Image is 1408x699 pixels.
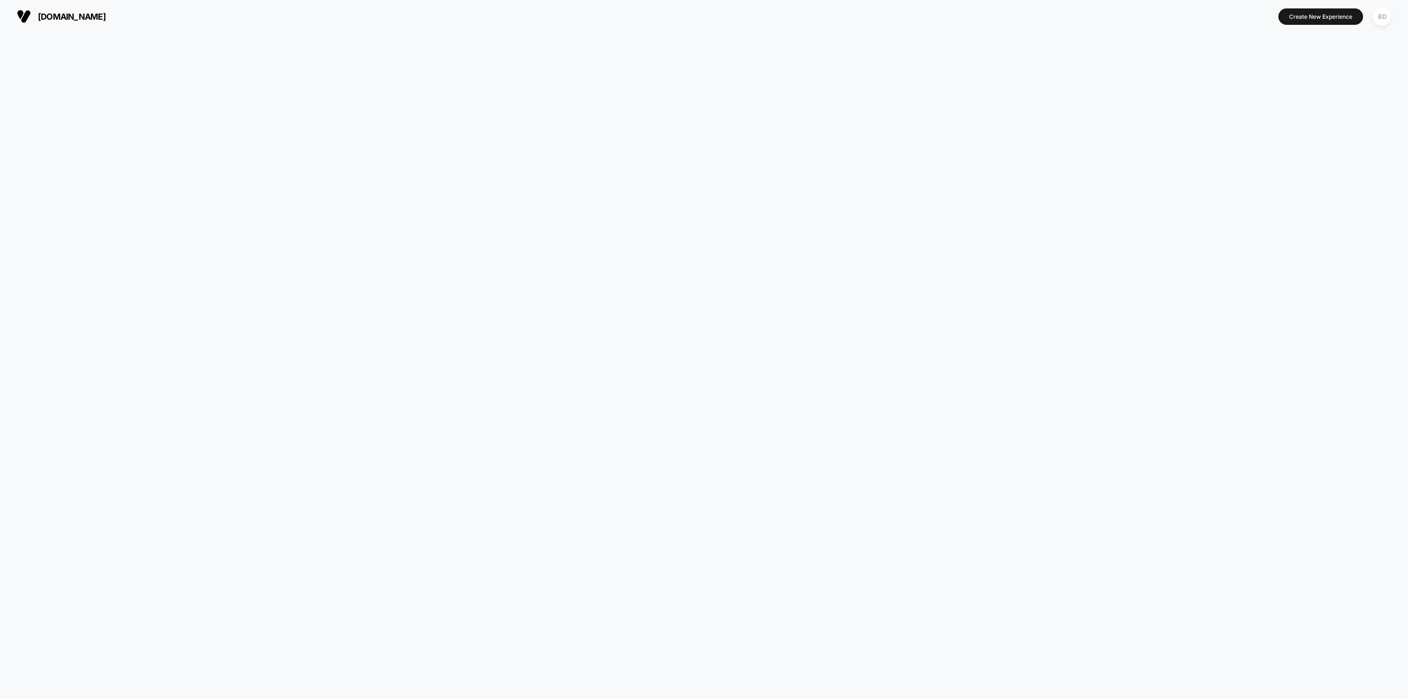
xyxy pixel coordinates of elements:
div: BD [1373,7,1391,26]
img: Visually logo [17,9,31,23]
button: [DOMAIN_NAME] [14,9,109,24]
button: Create New Experience [1278,8,1363,25]
button: BD [1370,7,1394,26]
span: [DOMAIN_NAME] [38,12,106,22]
